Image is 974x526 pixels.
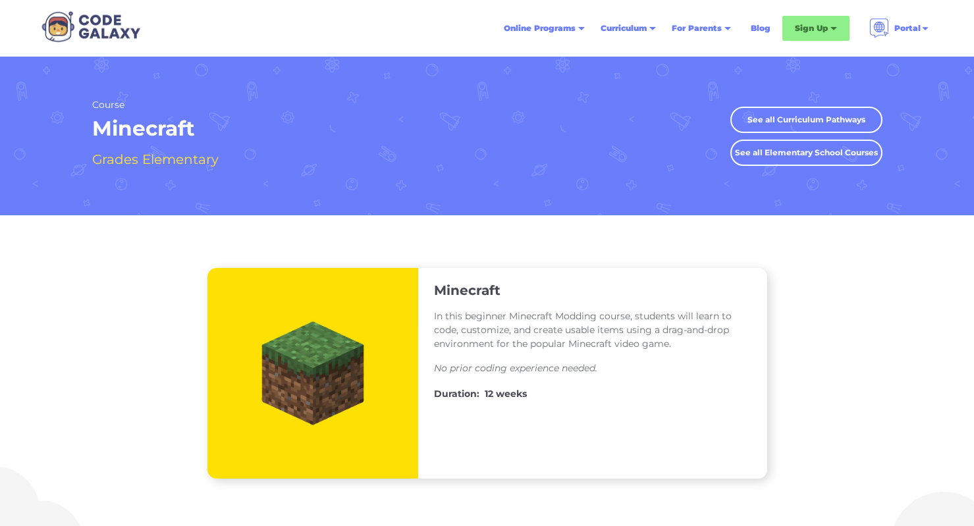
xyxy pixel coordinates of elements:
em: No prior coding experience needed. [434,362,597,374]
div: Curriculum [601,22,647,35]
div: For Parents [672,22,722,35]
h1: Minecraft [92,115,223,142]
h4: Elementary [142,148,219,171]
h4: 12 weeks [485,386,527,402]
a: See all Curriculum Pathways [730,107,882,133]
p: In this beginner Minecraft Modding course, students will learn to code, customize, and create usa... [434,309,751,351]
a: Blog [743,16,778,40]
a: See all Elementary School Courses [730,140,882,166]
h3: Minecraft [434,282,501,299]
div: Sign Up [795,22,828,35]
div: Online Programs [504,22,576,35]
h4: Duration: [434,386,479,402]
div: Portal [894,22,921,35]
h2: Course [92,99,223,111]
h4: Grades [92,148,138,171]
